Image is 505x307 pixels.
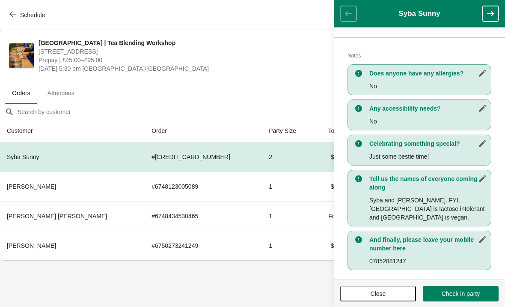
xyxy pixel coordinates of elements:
[7,213,107,220] span: [PERSON_NAME] [PERSON_NAME]
[348,51,491,60] h2: Notes
[369,257,487,265] p: 07852881247
[39,39,347,47] span: [GEOGRAPHIC_DATA] | Tea Blending Workshop
[4,7,52,23] button: Schedule
[41,85,81,101] span: Attendees
[369,235,487,253] h3: And finally, please leave your mobile number here
[442,290,480,297] span: Check in party
[314,201,348,231] td: Free
[369,175,487,192] h3: Tell us the names of everyone coming along
[39,64,347,73] span: [DATE] 5:30 pm [GEOGRAPHIC_DATA]/[GEOGRAPHIC_DATA]
[39,47,347,56] span: [STREET_ADDRESS]
[369,69,487,78] h3: Does anyone have any allergies?
[369,152,487,161] p: Just some bestie time!
[369,104,487,113] h3: Any accessibility needs?
[262,231,314,260] td: 1
[39,56,347,64] span: Prepay | £45.00–£95.00
[369,196,487,222] p: Syba and [PERSON_NAME]. FYI, [GEOGRAPHIC_DATA] is lactose intolerant and [GEOGRAPHIC_DATA] is vegan.
[145,201,262,231] td: # 6748434530465
[9,43,34,68] img: London Covent Garden | Tea Blending Workshop
[5,85,37,101] span: Orders
[369,139,487,148] h3: Celebrating something special?
[145,172,262,201] td: # 6748123005089
[262,120,314,142] th: Party Size
[369,117,487,126] p: No
[7,183,56,190] span: [PERSON_NAME]
[262,201,314,231] td: 1
[371,290,386,297] span: Close
[7,153,39,160] span: Syba Sunny
[262,172,314,201] td: 1
[262,142,314,172] td: 2
[423,286,499,301] button: Check in party
[369,82,487,90] p: No
[145,231,262,260] td: # 6750273241249
[356,9,482,18] h1: Syba Sunny
[145,120,262,142] th: Order
[7,242,56,249] span: [PERSON_NAME]
[340,286,416,301] button: Close
[20,12,45,18] span: Schedule
[145,142,262,172] td: # [CREDIT_CARD_NUMBER]
[314,120,348,142] th: Total
[314,231,348,260] td: $45
[314,172,348,201] td: $65
[17,104,505,120] input: Search by customer
[314,142,348,172] td: $90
